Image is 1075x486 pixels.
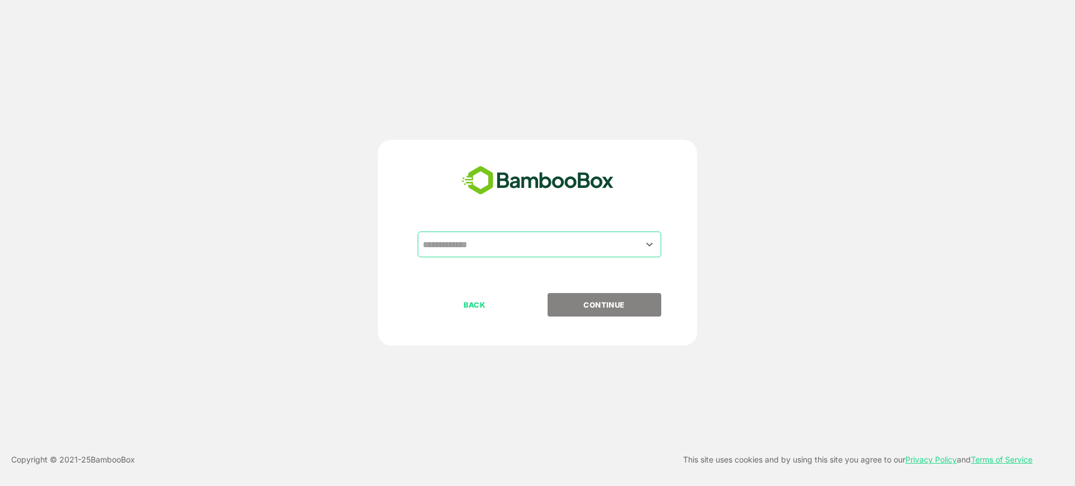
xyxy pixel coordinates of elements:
button: BACK [418,293,531,317]
p: This site uses cookies and by using this site you agree to our and [683,453,1032,466]
p: BACK [419,299,531,311]
button: CONTINUE [548,293,661,317]
p: Copyright © 2021- 25 BambooBox [11,453,135,466]
p: CONTINUE [548,299,660,311]
button: Open [642,237,657,252]
img: bamboobox [456,162,620,199]
a: Terms of Service [971,455,1032,464]
a: Privacy Policy [905,455,957,464]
